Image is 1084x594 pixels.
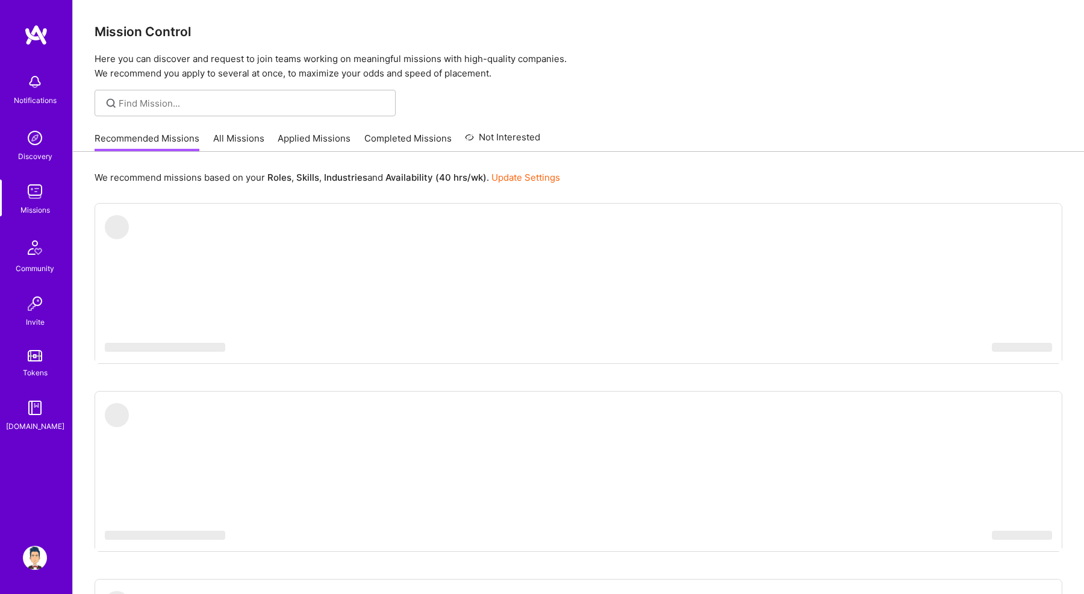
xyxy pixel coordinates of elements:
b: Industries [324,172,367,183]
a: All Missions [213,132,264,152]
a: Applied Missions [278,132,350,152]
a: User Avatar [20,546,50,570]
img: bell [23,70,47,94]
img: tokens [28,350,42,361]
img: teamwork [23,180,47,204]
img: discovery [23,126,47,150]
img: Community [20,233,49,262]
a: Completed Missions [364,132,452,152]
img: guide book [23,396,47,420]
input: Find Mission... [119,97,387,110]
div: Community [16,262,54,275]
div: Invite [26,316,45,328]
a: Not Interested [465,130,540,152]
i: icon SearchGrey [104,96,118,110]
b: Skills [296,172,319,183]
div: [DOMAIN_NAME] [6,420,64,433]
p: We recommend missions based on your , , and . [95,171,560,184]
b: Availability (40 hrs/wk) [385,172,487,183]
p: Here you can discover and request to join teams working on meaningful missions with high-quality ... [95,52,1062,81]
a: Update Settings [491,172,560,183]
img: logo [24,24,48,46]
a: Recommended Missions [95,132,199,152]
b: Roles [267,172,291,183]
img: Invite [23,292,47,316]
div: Notifications [14,94,57,107]
h3: Mission Control [95,24,1062,39]
div: Missions [20,204,50,216]
div: Tokens [23,366,48,379]
div: Discovery [18,150,52,163]
img: User Avatar [23,546,47,570]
